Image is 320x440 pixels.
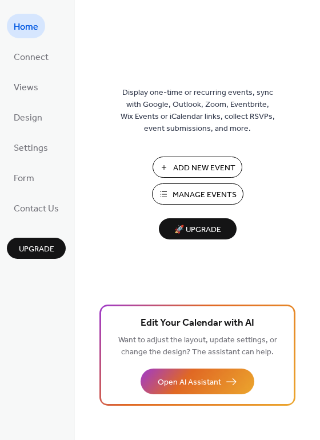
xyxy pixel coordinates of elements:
[7,195,66,220] a: Contact Us
[141,315,254,331] span: Edit Your Calendar with AI
[14,109,42,127] span: Design
[173,189,237,201] span: Manage Events
[173,162,235,174] span: Add New Event
[158,377,221,389] span: Open AI Assistant
[14,79,38,97] span: Views
[153,157,242,178] button: Add New Event
[118,333,277,360] span: Want to adjust the layout, update settings, or change the design? The assistant can help.
[7,44,55,69] a: Connect
[7,74,45,99] a: Views
[14,139,48,157] span: Settings
[7,105,49,129] a: Design
[7,14,45,38] a: Home
[14,170,34,187] span: Form
[19,243,54,255] span: Upgrade
[166,222,230,238] span: 🚀 Upgrade
[14,49,49,66] span: Connect
[152,183,243,205] button: Manage Events
[14,200,59,218] span: Contact Us
[159,218,237,239] button: 🚀 Upgrade
[14,18,38,36] span: Home
[141,369,254,394] button: Open AI Assistant
[7,165,41,190] a: Form
[7,135,55,159] a: Settings
[7,238,66,259] button: Upgrade
[121,87,275,135] span: Display one-time or recurring events, sync with Google, Outlook, Zoom, Eventbrite, Wix Events or ...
